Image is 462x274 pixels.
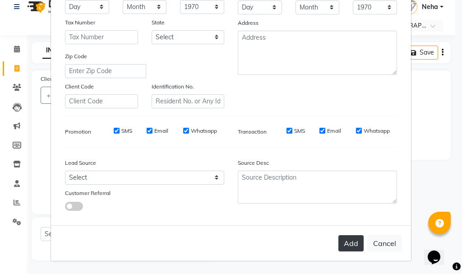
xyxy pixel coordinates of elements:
label: SMS [294,127,305,135]
input: Enter Zip Code [65,64,146,78]
label: Customer Referral [65,189,111,197]
input: Tax Number [65,30,138,44]
button: Cancel [367,235,402,252]
input: Resident No. or Any Id [152,94,225,108]
label: Identification No. [152,83,194,91]
label: State [152,19,165,27]
label: Whatsapp [191,127,217,135]
label: Source Desc [238,159,269,167]
label: Address [238,19,259,27]
label: SMS [121,127,132,135]
label: Lead Source [65,159,96,167]
input: Client Code [65,94,138,108]
label: Email [327,127,341,135]
label: Whatsapp [364,127,390,135]
label: Zip Code [65,52,87,60]
label: Promotion [65,128,91,136]
label: Tax Number [65,19,95,27]
button: Add [338,235,364,251]
label: Email [154,127,168,135]
label: Transaction [238,128,267,136]
iframe: chat widget [424,238,453,265]
label: Client Code [65,83,94,91]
